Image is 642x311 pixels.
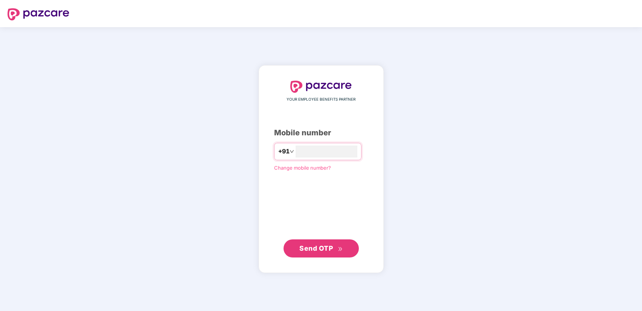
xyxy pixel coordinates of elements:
div: Mobile number [274,127,368,139]
button: Send OTPdouble-right [284,239,359,257]
img: logo [8,8,69,20]
span: down [290,149,294,154]
a: Change mobile number? [274,165,331,171]
span: YOUR EMPLOYEE BENEFITS PARTNER [287,97,355,103]
span: Send OTP [299,244,333,252]
span: +91 [278,147,290,156]
span: double-right [338,247,343,251]
img: logo [290,81,352,93]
